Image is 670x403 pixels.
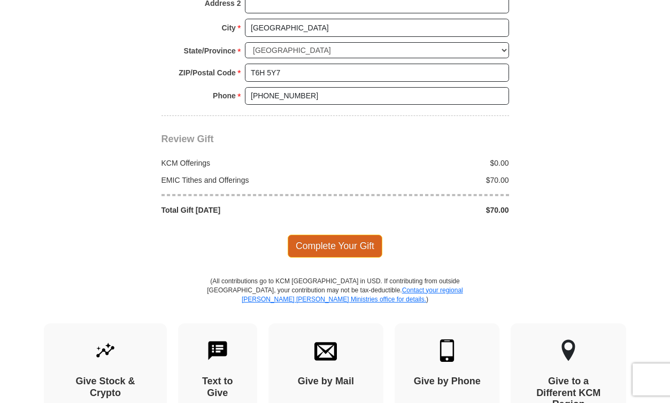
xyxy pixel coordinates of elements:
div: $70.00 [335,175,515,185]
strong: City [221,20,235,35]
strong: ZIP/Postal Code [179,65,236,80]
div: $70.00 [335,205,515,215]
img: text-to-give.svg [206,339,229,362]
h4: Give by Phone [413,376,481,387]
img: other-region [561,339,576,362]
img: give-by-stock.svg [94,339,117,362]
span: Review Gift [161,134,214,144]
div: EMIC Tithes and Offerings [156,175,335,185]
div: Total Gift [DATE] [156,205,335,215]
img: envelope.svg [314,339,337,362]
strong: Phone [213,88,236,103]
h4: Text to Give [197,376,238,399]
p: (All contributions go to KCM [GEOGRAPHIC_DATA] in USD. If contributing from outside [GEOGRAPHIC_D... [207,277,464,323]
span: Complete Your Gift [288,235,382,257]
div: KCM Offerings [156,158,335,168]
h4: Give by Mail [287,376,365,387]
img: mobile.svg [436,339,458,362]
a: Contact your regional [PERSON_NAME] [PERSON_NAME] Ministries office for details. [242,286,463,303]
strong: State/Province [184,43,236,58]
h4: Give Stock & Crypto [63,376,148,399]
div: $0.00 [335,158,515,168]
